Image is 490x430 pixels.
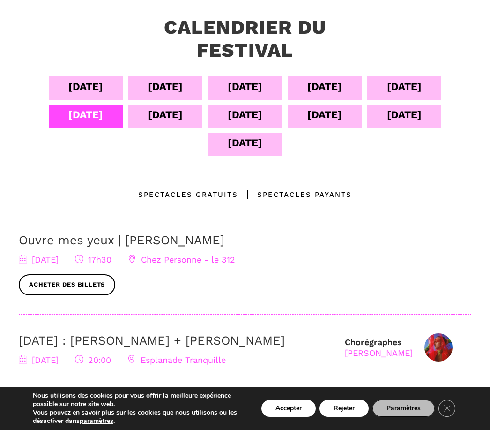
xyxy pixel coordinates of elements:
[307,106,342,123] div: [DATE]
[19,255,59,264] span: [DATE]
[138,189,238,200] div: Spectacles gratuits
[75,255,111,264] span: 17h30
[19,233,224,247] a: Ouvre mes yeux | [PERSON_NAME]
[19,355,59,365] span: [DATE]
[228,106,262,123] div: [DATE]
[424,333,453,362] img: Nicholas Bellefleur
[148,106,183,123] div: [DATE]
[148,78,183,95] div: [DATE]
[307,78,342,95] div: [DATE]
[127,355,226,365] span: Esplanade Tranquille
[75,355,111,365] span: 20:00
[33,408,245,425] p: Vous pouvez en savoir plus sur les cookies que nous utilisons ou les désactiver dans .
[387,78,422,95] div: [DATE]
[228,135,262,151] div: [DATE]
[372,400,435,417] button: Paramètres
[387,106,422,123] div: [DATE]
[238,189,352,200] div: Spectacles Payants
[19,333,285,347] a: [DATE] : [PERSON_NAME] + [PERSON_NAME]
[228,78,262,95] div: [DATE]
[438,400,455,417] button: Close GDPR Cookie Banner
[345,337,413,359] div: Chorégraphes
[345,347,413,358] div: [PERSON_NAME]
[80,417,113,425] button: paramètres
[19,274,115,295] a: Acheter des billets
[319,400,369,417] button: Rejeter
[68,106,103,123] div: [DATE]
[113,16,377,62] h3: Calendrier du festival
[261,400,316,417] button: Accepter
[68,78,103,95] div: [DATE]
[33,392,245,408] p: Nous utilisons des cookies pour vous offrir la meilleure expérience possible sur notre site web.
[128,255,235,264] span: Chez Personne - le 312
